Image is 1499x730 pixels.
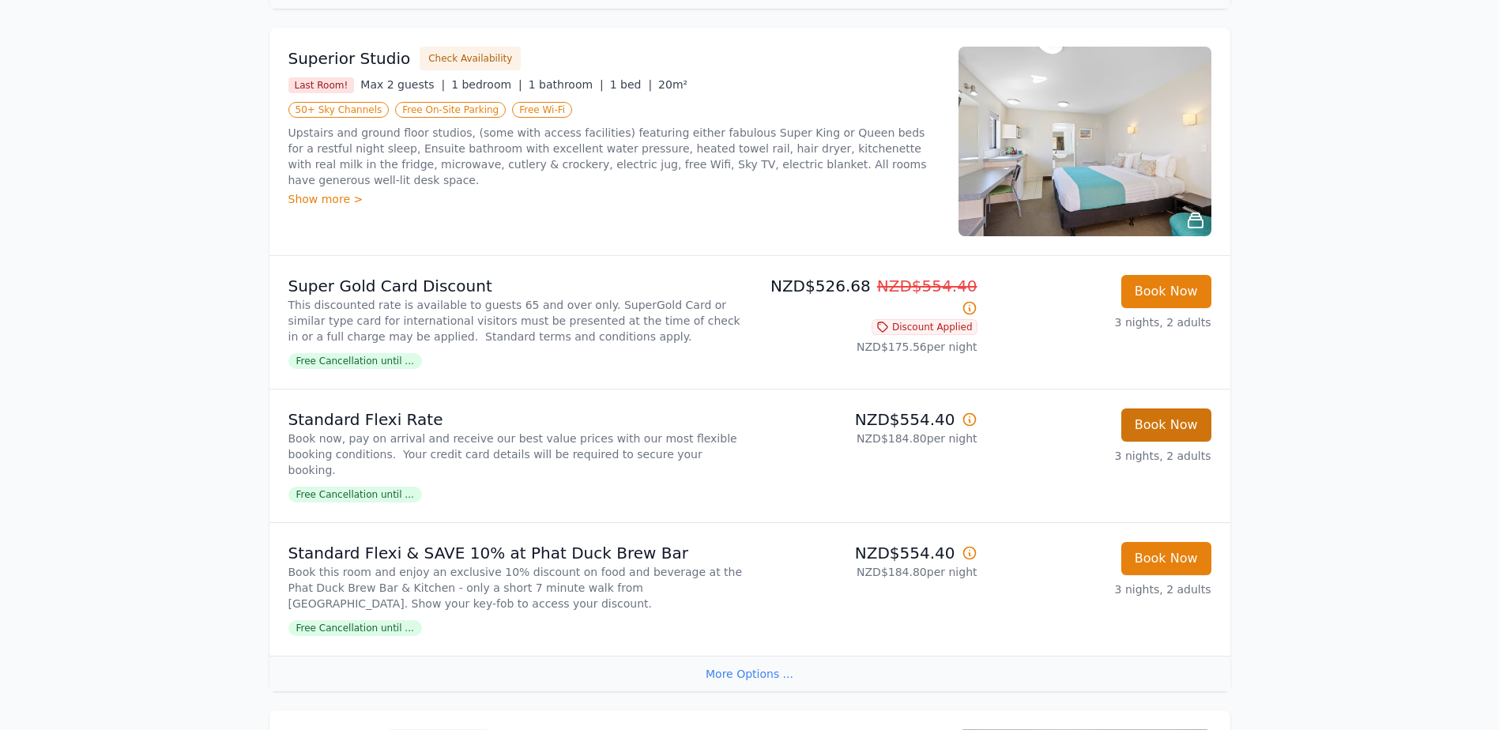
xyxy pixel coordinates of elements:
[360,78,445,91] span: Max 2 guests |
[529,78,604,91] span: 1 bathroom |
[288,620,422,636] span: Free Cancellation until ...
[288,487,422,502] span: Free Cancellation until ...
[288,542,744,564] p: Standard Flexi & SAVE 10% at Phat Duck Brew Bar
[756,564,977,580] p: NZD$184.80 per night
[288,431,744,478] p: Book now, pay on arrival and receive our best value prices with our most flexible booking conditi...
[395,102,506,118] span: Free On-Site Parking
[288,353,422,369] span: Free Cancellation until ...
[451,78,522,91] span: 1 bedroom |
[1121,542,1211,575] button: Book Now
[288,125,940,188] p: Upstairs and ground floor studios, (some with access facilities) featuring either fabulous Super ...
[269,656,1230,691] div: More Options ...
[1121,408,1211,442] button: Book Now
[658,78,687,91] span: 20m²
[610,78,652,91] span: 1 bed |
[288,408,744,431] p: Standard Flexi Rate
[756,542,977,564] p: NZD$554.40
[756,275,977,319] p: NZD$526.68
[872,319,977,335] span: Discount Applied
[756,408,977,431] p: NZD$554.40
[512,102,572,118] span: Free Wi-Fi
[990,448,1211,464] p: 3 nights, 2 adults
[288,275,744,297] p: Super Gold Card Discount
[877,277,977,295] span: NZD$554.40
[756,339,977,355] p: NZD$175.56 per night
[288,47,411,70] h3: Superior Studio
[288,564,744,611] p: Book this room and enjoy an exclusive 10% discount on food and beverage at the Phat Duck Brew Bar...
[756,431,977,446] p: NZD$184.80 per night
[990,581,1211,597] p: 3 nights, 2 adults
[288,191,940,207] div: Show more >
[288,297,744,344] p: This discounted rate is available to guests 65 and over only. SuperGold Card or similar type card...
[288,102,390,118] span: 50+ Sky Channels
[420,47,521,70] button: Check Availability
[288,77,355,93] span: Last Room!
[1121,275,1211,308] button: Book Now
[990,314,1211,330] p: 3 nights, 2 adults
